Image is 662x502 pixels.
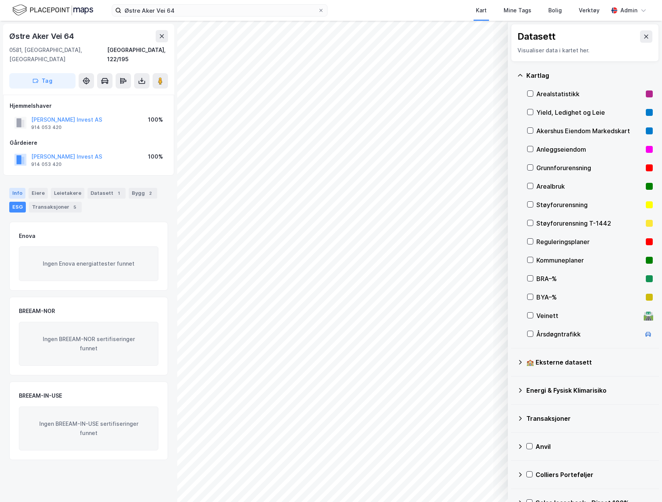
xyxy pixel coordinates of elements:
div: 0581, [GEOGRAPHIC_DATA], [GEOGRAPHIC_DATA] [9,45,107,64]
div: Energi & Fysisk Klimarisiko [526,386,653,395]
div: 100% [148,115,163,124]
div: BREEAM-NOR [19,306,55,316]
div: BREEAM-IN-USE [19,391,62,400]
div: Transaksjoner [29,202,82,213]
div: BYA–% [536,293,643,302]
div: Årsdøgntrafikk [536,330,640,339]
div: Akershus Eiendom Markedskart [536,126,643,136]
div: Veinett [536,311,640,320]
div: Kartlag [526,71,653,80]
div: Hjemmelshaver [10,101,168,110]
div: 100% [148,152,163,161]
div: 5 [71,203,79,211]
div: Ingen Enova energiattester funnet [19,246,158,281]
div: Datasett [518,30,556,43]
div: 🏫 Eksterne datasett [526,358,653,367]
div: BRA–% [536,274,643,283]
div: Gårdeiere [10,138,168,147]
div: Transaksjoner [526,414,653,423]
div: Ingen BREEAM-NOR sertifiseringer funnet [19,322,158,366]
div: Admin [620,6,637,15]
div: Verktøy [579,6,600,15]
div: Bolig [548,6,562,15]
div: 1 [115,189,123,197]
div: Bygg [129,188,157,199]
div: ESG [9,202,26,213]
div: [GEOGRAPHIC_DATA], 122/195 [107,45,168,64]
div: Eiere [29,188,48,199]
div: Kommuneplaner [536,256,643,265]
div: Anvil [536,442,653,451]
div: Ingen BREEAM-IN-USE sertifiseringer funnet [19,407,158,450]
input: Søk på adresse, matrikkel, gårdeiere, leietakere eller personer [121,5,318,16]
div: Støyforurensning [536,200,643,209]
div: Enova [19,231,35,241]
div: Kart [476,6,487,15]
div: Info [9,188,25,199]
div: Visualiser data i kartet her. [518,46,652,55]
div: Reguleringsplaner [536,237,643,246]
div: 2 [146,189,154,197]
div: 914 053 420 [31,124,62,131]
div: Støyforurensning T-1442 [536,219,643,228]
div: Arealbruk [536,182,643,191]
div: 914 053 420 [31,161,62,167]
div: Datasett [87,188,126,199]
div: Grunnforurensning [536,163,643,172]
div: 🛣️ [643,311,654,321]
div: Mine Tags [504,6,531,15]
iframe: Chat Widget [623,465,662,502]
div: Kontrollprogram for chat [623,465,662,502]
div: Yield, Ledighet og Leie [536,108,643,117]
div: Anleggseiendom [536,145,643,154]
div: Arealstatistikk [536,89,643,99]
div: Østre Aker Vei 64 [9,30,76,42]
img: logo.f888ab2527a4732fd821a326f86c7f29.svg [12,3,93,17]
div: Leietakere [51,188,84,199]
button: Tag [9,73,76,89]
div: Colliers Porteføljer [536,470,653,479]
